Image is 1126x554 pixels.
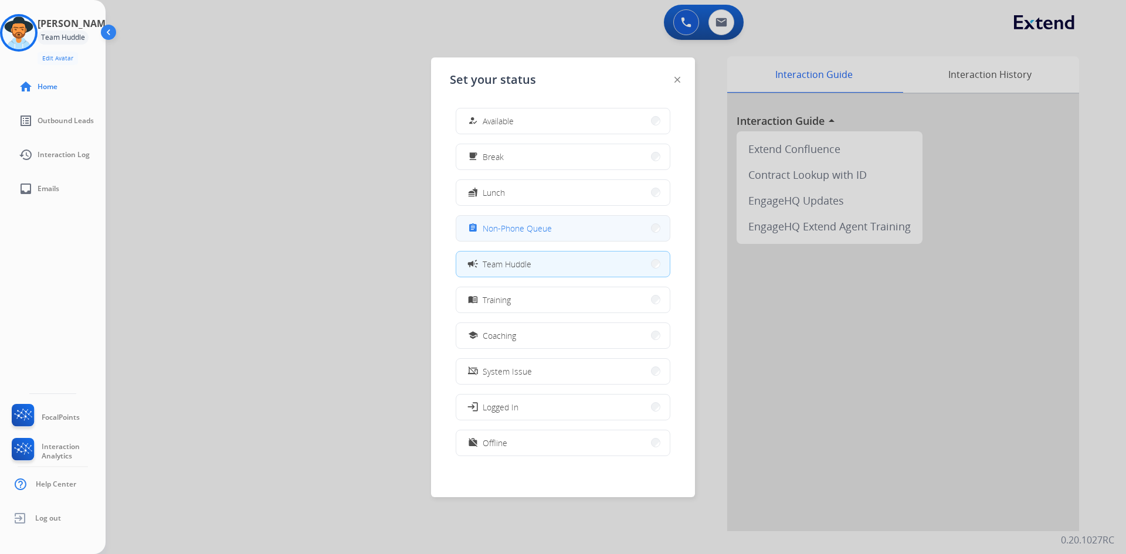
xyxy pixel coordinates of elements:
[456,251,670,277] button: Team Huddle
[456,359,670,384] button: System Issue
[19,114,33,128] mat-icon: list_alt
[483,401,518,413] span: Logged In
[19,148,33,162] mat-icon: history
[38,184,59,193] span: Emails
[468,438,478,448] mat-icon: work_off
[468,188,478,198] mat-icon: fastfood
[468,152,478,162] mat-icon: free_breakfast
[456,216,670,241] button: Non-Phone Queue
[483,151,504,163] span: Break
[468,223,478,233] mat-icon: assignment
[38,82,57,91] span: Home
[456,144,670,169] button: Break
[38,150,90,159] span: Interaction Log
[468,366,478,376] mat-icon: phonelink_off
[483,329,516,342] span: Coaching
[456,430,670,456] button: Offline
[468,331,478,341] mat-icon: school
[42,442,106,461] span: Interaction Analytics
[36,480,76,489] span: Help Center
[483,115,514,127] span: Available
[483,222,552,234] span: Non-Phone Queue
[456,287,670,312] button: Training
[38,16,114,30] h3: [PERSON_NAME]
[483,365,532,378] span: System Issue
[456,395,670,420] button: Logged In
[483,437,507,449] span: Offline
[1061,533,1114,547] p: 0.20.1027RC
[19,80,33,94] mat-icon: home
[456,108,670,134] button: Available
[9,438,106,465] a: Interaction Analytics
[35,514,61,523] span: Log out
[468,295,478,305] mat-icon: menu_book
[38,52,78,65] button: Edit Avatar
[468,116,478,126] mat-icon: how_to_reg
[38,116,94,125] span: Outbound Leads
[9,404,80,431] a: FocalPoints
[674,77,680,83] img: close-button
[483,294,511,306] span: Training
[467,401,479,413] mat-icon: login
[483,258,531,270] span: Team Huddle
[450,72,536,88] span: Set your status
[2,16,35,49] img: avatar
[483,186,505,199] span: Lunch
[467,258,479,270] mat-icon: campaign
[38,30,89,45] div: Team Huddle
[42,413,80,422] span: FocalPoints
[456,180,670,205] button: Lunch
[456,323,670,348] button: Coaching
[19,182,33,196] mat-icon: inbox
